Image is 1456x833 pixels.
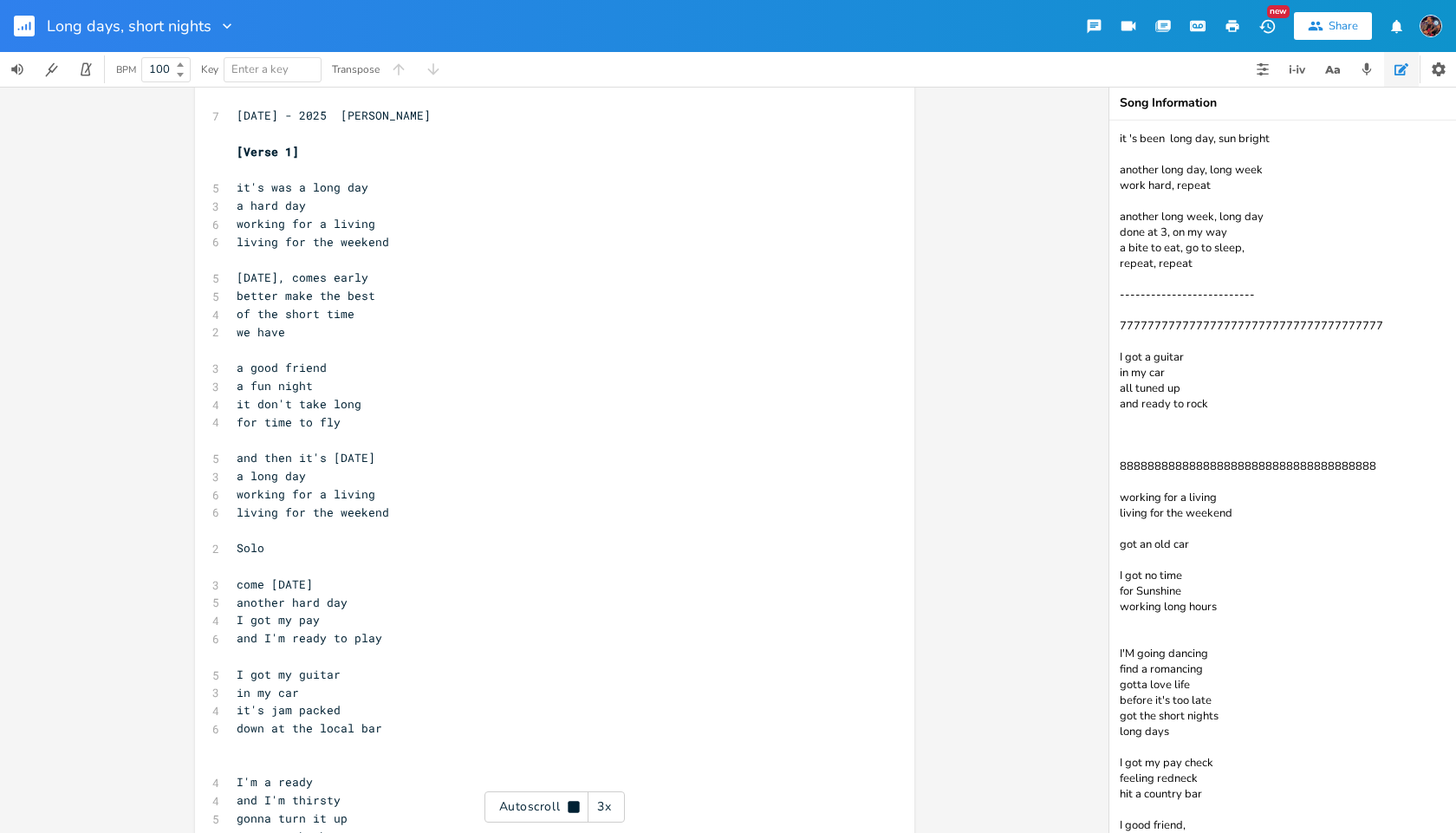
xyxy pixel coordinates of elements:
span: Long days, short nights [47,18,211,34]
span: it's jam packed [237,702,341,718]
span: in my car [237,685,299,700]
div: BPM [116,65,136,75]
span: Solo [237,540,264,556]
span: working for a living [237,216,375,231]
div: New [1267,5,1290,18]
span: better make the best [237,288,375,303]
span: a good friend [237,360,327,375]
span: come [DATE] [237,576,313,592]
span: I got my pay [237,612,320,628]
span: [DATE], comes early [237,270,368,285]
button: New [1250,10,1284,42]
div: 3x [588,791,620,823]
span: working for a living [237,486,375,502]
button: Share [1294,12,1372,40]
span: I'm a ready [237,774,313,790]
span: [DATE] - 2025 [PERSON_NAME] [237,107,431,123]
div: Song Information [1120,97,1446,109]
span: and I'm ready to play [237,630,382,646]
span: Enter a key [231,62,289,77]
span: it's was a long day [237,179,368,195]
span: living for the weekend [237,504,389,520]
div: Share [1329,18,1358,34]
span: of the short time [237,306,354,322]
span: and I'm thirsty [237,792,341,808]
span: living for the weekend [237,234,389,250]
span: a hard day [237,198,306,213]
span: it don't take long [237,396,361,412]
span: and then it's [DATE] [237,450,375,465]
span: down at the local bar [237,720,382,736]
span: a long day [237,468,306,484]
span: [Verse 1] [237,144,299,159]
div: Transpose [332,64,380,75]
span: we have [237,324,285,340]
span: I got my guitar [237,667,341,682]
div: Key [201,64,218,75]
div: Autoscroll [484,791,625,823]
span: a fun night [237,378,313,394]
span: for time to fly [237,414,341,430]
span: another hard day [237,595,348,610]
img: Denis Bastarache [1420,15,1442,37]
textarea: it 's been long day, sun bright another long day, long week work hard, repeat another long week, ... [1109,120,1456,833]
span: gonna turn it up [237,810,348,826]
